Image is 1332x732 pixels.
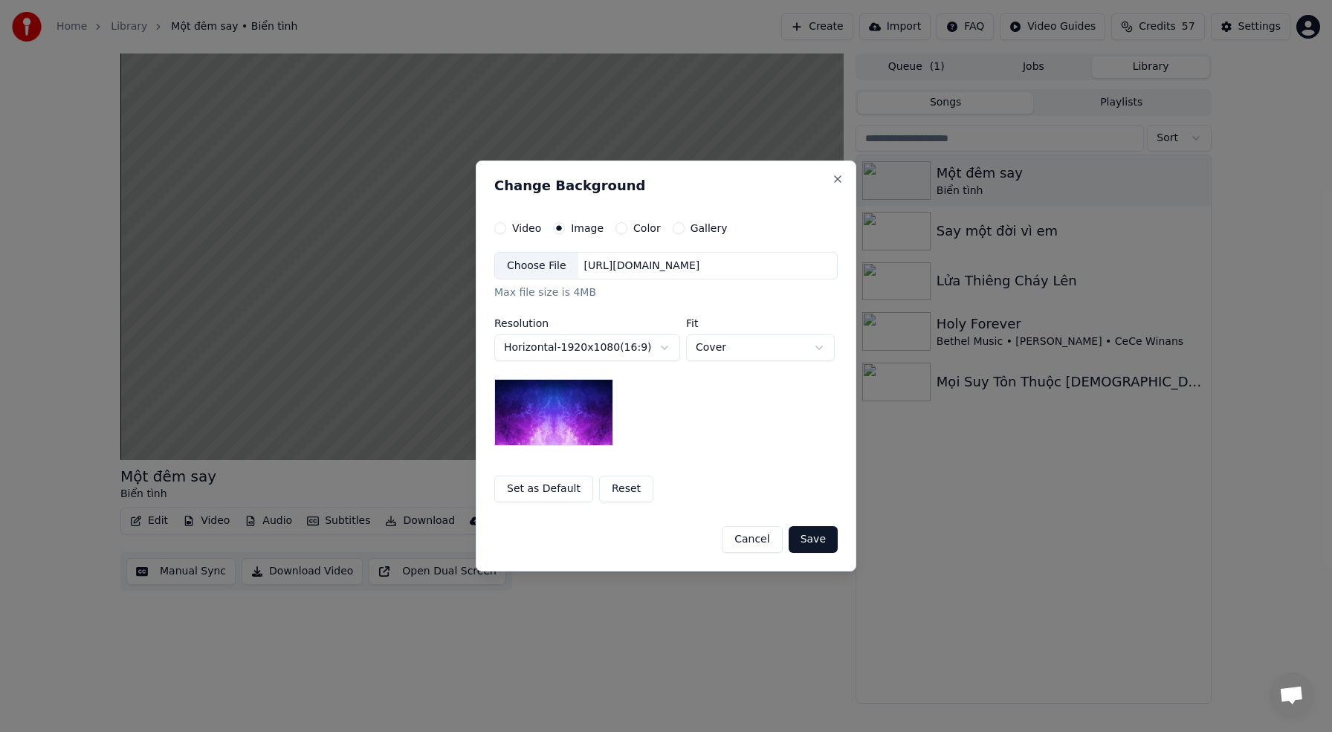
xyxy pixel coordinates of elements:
label: Video [512,223,541,233]
div: Choose File [495,253,578,279]
label: Gallery [691,223,728,233]
div: [URL][DOMAIN_NAME] [578,259,706,273]
button: Reset [599,476,653,502]
button: Cancel [722,526,782,553]
h2: Change Background [494,179,838,192]
label: Fit [686,318,835,328]
label: Color [633,223,661,233]
label: Image [571,223,604,233]
button: Save [789,526,838,553]
div: Max file size is 4MB [494,286,838,301]
label: Resolution [494,318,680,328]
button: Set as Default [494,476,593,502]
